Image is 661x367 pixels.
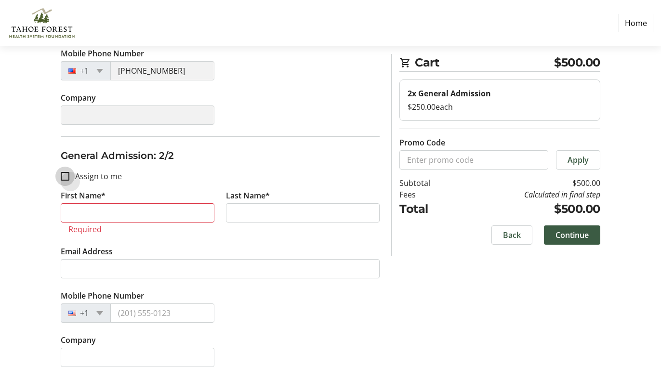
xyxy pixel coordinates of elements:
input: Enter promo code [399,150,548,170]
img: Tahoe Forest Health System Foundation's Logo [8,4,76,42]
label: Mobile Phone Number [61,48,144,59]
button: Continue [544,225,600,245]
button: Back [491,225,532,245]
td: $500.00 [457,200,600,218]
td: $500.00 [457,177,600,189]
span: Cart [415,54,554,71]
h3: General Admission: 2/2 [61,148,380,163]
tr-error: Required [68,224,207,234]
td: Subtotal [399,177,457,189]
input: (201) 555-0123 [110,303,214,323]
a: Home [619,14,653,32]
label: Email Address [61,246,113,257]
div: $250.00 each [408,101,592,113]
input: (201) 555-0123 [110,61,214,80]
label: First Name* [61,190,106,201]
td: Total [399,200,457,218]
span: $500.00 [554,54,600,71]
span: Apply [568,154,589,166]
td: Fees [399,189,457,200]
span: Back [503,229,521,241]
label: Assign to me [69,170,122,182]
label: Mobile Phone Number [61,290,144,301]
label: Promo Code [399,137,445,148]
span: Continue [555,229,589,241]
td: Calculated in final step [457,189,600,200]
strong: 2x General Admission [408,88,491,99]
label: Company [61,92,96,104]
button: Apply [556,150,600,170]
label: Last Name* [226,190,270,201]
label: Company [61,334,96,346]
